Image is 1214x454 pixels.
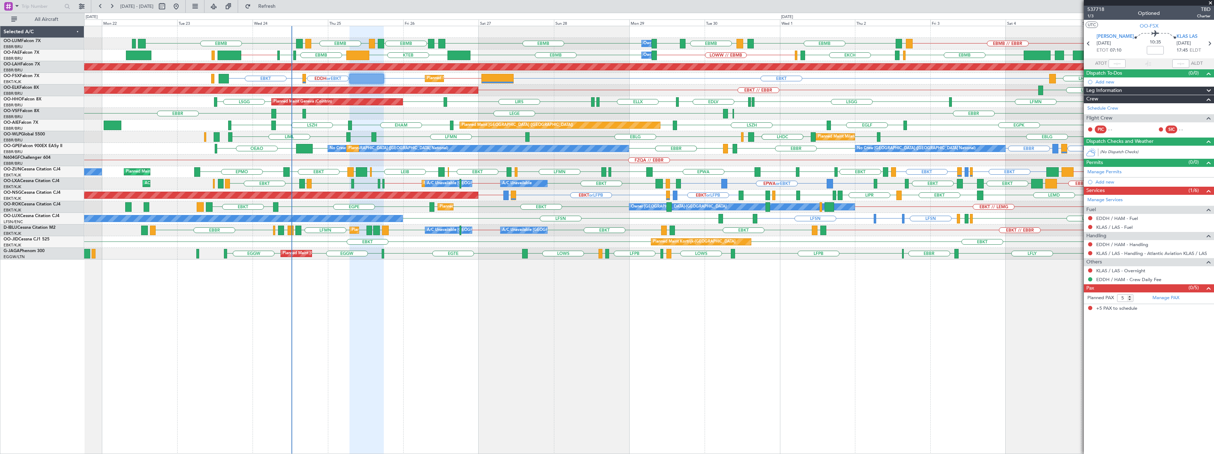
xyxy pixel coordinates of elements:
span: OO-FSX [1140,22,1158,30]
div: Planned Maint Milan (Linate) [818,132,869,142]
div: (No Dispatch Checks) [1100,149,1214,157]
a: OO-LAHFalcon 7X [4,62,40,66]
div: Planned Maint Nice ([GEOGRAPHIC_DATA]) [352,225,430,235]
span: (1/6) [1189,187,1199,194]
span: 1/3 [1087,13,1104,19]
span: OO-LUX [4,214,20,218]
div: Sun 28 [554,19,629,26]
a: OO-ZUNCessna Citation CJ4 [4,167,60,171]
span: ELDT [1190,47,1201,54]
span: Permits [1086,159,1103,167]
div: Mon 29 [629,19,705,26]
a: KLAS / LAS - Handling - Atlantic Aviation KLAS / LAS [1096,250,1207,256]
div: Sat 27 [479,19,554,26]
div: Mon 22 [102,19,177,26]
a: Manage Services [1087,197,1123,204]
span: OO-AIE [4,121,19,125]
a: EBBR/BRU [4,161,23,166]
div: Add new [1096,79,1210,85]
span: OO-GPE [4,144,20,148]
a: EBBR/BRU [4,91,23,96]
span: Crew [1086,95,1098,103]
span: Flight Crew [1086,114,1112,122]
span: Dispatch Checks and Weather [1086,138,1154,146]
span: ATOT [1095,60,1107,67]
a: KLAS / LAS - Overnight [1096,268,1145,274]
span: OO-FSX [4,74,20,78]
div: AOG Maint Kortrijk-[GEOGRAPHIC_DATA] [145,178,222,189]
button: Refresh [242,1,284,12]
a: OO-JIDCessna CJ1 525 [4,237,50,241]
span: 537718 [1087,6,1104,13]
span: 10:35 [1150,39,1161,46]
label: Planned PAX [1087,295,1114,302]
span: [PERSON_NAME] [1097,33,1134,40]
a: EBKT/KJK [4,243,21,248]
div: Wed 24 [253,19,328,26]
a: EBBR/BRU [4,149,23,155]
div: A/C Unavailable [GEOGRAPHIC_DATA]-[GEOGRAPHIC_DATA] [502,225,615,235]
a: OO-FAEFalcon 7X [4,51,39,55]
span: ALDT [1191,60,1203,67]
div: Planned Maint Kortrijk-[GEOGRAPHIC_DATA] [126,167,208,177]
span: OO-FAE [4,51,20,55]
div: Tue 23 [177,19,253,26]
a: G-JAGAPhenom 300 [4,249,45,253]
input: Trip Number [22,1,62,12]
a: KLAS / LAS - Fuel [1096,224,1133,230]
div: Planned Maint [GEOGRAPHIC_DATA] ([GEOGRAPHIC_DATA] National) [348,143,476,154]
div: No Crew [GEOGRAPHIC_DATA] ([GEOGRAPHIC_DATA] National) [330,143,448,154]
span: OO-ZUN [4,167,21,171]
a: EBBR/BRU [4,103,23,108]
div: Planned Maint Geneva (Cointrin) [273,97,332,107]
a: EDDH / HAM - Handling [1096,241,1148,248]
div: Planned Maint Kortrijk-[GEOGRAPHIC_DATA] [653,237,735,247]
a: OO-VSFFalcon 8X [4,109,39,113]
span: Leg Information [1086,87,1122,95]
span: (0/0) [1189,69,1199,77]
a: OO-AIEFalcon 7X [4,121,38,125]
div: [DATE] [86,14,98,20]
span: [DATE] [1097,40,1111,47]
a: D-IBLUCessna Citation M2 [4,226,56,230]
a: Manage Permits [1087,169,1122,176]
span: ETOT [1097,47,1108,54]
div: PIC [1095,126,1106,133]
span: OO-VSF [4,109,20,113]
span: [DATE] [1177,40,1191,47]
span: [DATE] - [DATE] [120,3,154,10]
div: Fri 26 [403,19,479,26]
div: Planned Maint Kortrijk-[GEOGRAPHIC_DATA] [424,178,506,189]
span: 07:10 [1110,47,1121,54]
a: EBBR/BRU [4,44,23,50]
span: OO-LUM [4,39,21,43]
span: Handling [1086,232,1106,240]
span: OO-ELK [4,86,19,90]
span: OO-LAH [4,62,21,66]
span: Fuel [1086,206,1096,214]
span: TBD [1197,6,1210,13]
div: No Crew [GEOGRAPHIC_DATA] ([GEOGRAPHIC_DATA] National) [857,143,976,154]
a: EDDH / HAM - Fuel [1096,215,1138,221]
div: Fri 3 [930,19,1006,26]
a: EBKT/KJK [4,231,21,236]
span: All Aircraft [18,17,75,22]
a: OO-ELKFalcon 8X [4,86,39,90]
span: +5 PAX to schedule [1096,305,1137,312]
a: OO-LUXCessna Citation CJ4 [4,214,59,218]
div: Planned Maint Kortrijk-[GEOGRAPHIC_DATA] [440,202,522,212]
span: Pax [1086,284,1094,292]
div: Optioned [1138,10,1160,17]
span: KLAS LAS [1177,33,1197,40]
span: OO-WLP [4,132,21,136]
div: Planned Maint [GEOGRAPHIC_DATA] ([GEOGRAPHIC_DATA]) [283,248,394,259]
span: OO-ROK [4,202,21,206]
span: OO-HHO [4,97,22,101]
div: Owner Melsbroek Air Base [643,50,692,60]
a: OO-LXACessna Citation CJ4 [4,179,59,183]
span: Others [1086,258,1102,266]
span: D-IBLU [4,226,17,230]
span: Dispatch To-Dos [1086,69,1122,77]
span: 17:45 [1177,47,1188,54]
button: UTC [1086,22,1098,28]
